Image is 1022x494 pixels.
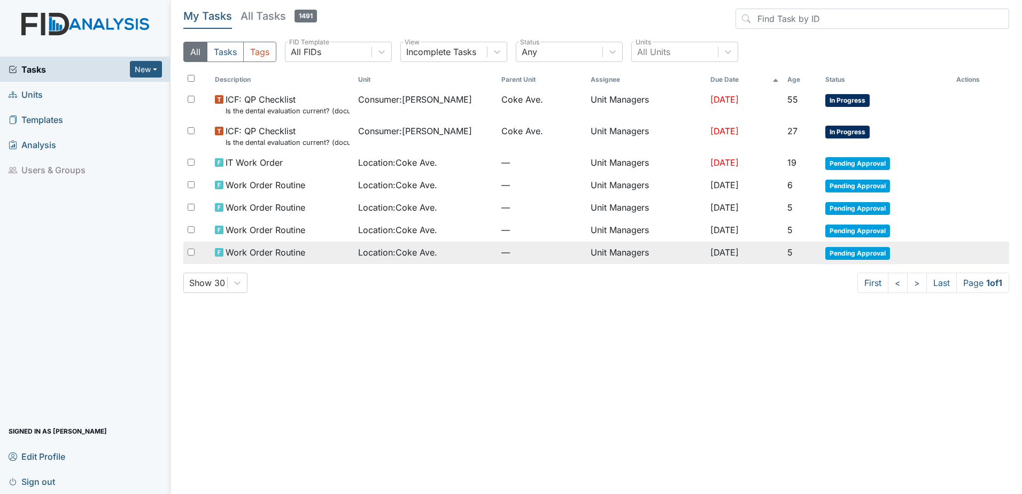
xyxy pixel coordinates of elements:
[130,61,162,78] button: New
[888,273,908,293] a: <
[787,126,798,136] span: 27
[825,202,890,215] span: Pending Approval
[787,247,793,258] span: 5
[358,156,437,169] span: Location : Coke Ave.
[183,42,276,62] div: Type filter
[189,276,225,289] div: Show 30
[986,277,1002,288] strong: 1 of 1
[787,157,796,168] span: 19
[710,225,739,235] span: [DATE]
[710,202,739,213] span: [DATE]
[358,201,437,214] span: Location : Coke Ave.
[825,225,890,237] span: Pending Approval
[226,201,305,214] span: Work Order Routine
[907,273,927,293] a: >
[501,93,543,106] span: Coke Ave.
[501,156,583,169] span: —
[243,42,276,62] button: Tags
[956,273,1009,293] span: Page
[207,42,244,62] button: Tasks
[710,157,739,168] span: [DATE]
[226,179,305,191] span: Work Order Routine
[241,9,317,24] h5: All Tasks
[497,71,587,89] th: Toggle SortBy
[226,125,350,148] span: ICF: QP Checklist Is the dental evaluation current? (document the date, oral rating, and goal # i...
[501,223,583,236] span: —
[825,180,890,192] span: Pending Approval
[295,10,317,22] span: 1491
[926,273,957,293] a: Last
[226,93,350,116] span: ICF: QP Checklist Is the dental evaluation current? (document the date, oral rating, and goal # i...
[501,246,583,259] span: —
[857,273,888,293] a: First
[9,86,43,103] span: Units
[586,120,706,152] td: Unit Managers
[358,93,472,106] span: Consumer : [PERSON_NAME]
[501,179,583,191] span: —
[358,125,472,137] span: Consumer : [PERSON_NAME]
[710,247,739,258] span: [DATE]
[586,219,706,242] td: Unit Managers
[226,246,305,259] span: Work Order Routine
[825,126,870,138] span: In Progress
[783,71,821,89] th: Toggle SortBy
[501,125,543,137] span: Coke Ave.
[857,273,1009,293] nav: task-pagination
[586,71,706,89] th: Assignee
[586,174,706,197] td: Unit Managers
[522,45,537,58] div: Any
[358,179,437,191] span: Location : Coke Ave.
[586,197,706,219] td: Unit Managers
[787,94,798,105] span: 55
[787,180,793,190] span: 6
[358,246,437,259] span: Location : Coke Ave.
[825,157,890,170] span: Pending Approval
[787,225,793,235] span: 5
[787,202,793,213] span: 5
[706,71,784,89] th: Toggle SortBy
[291,45,321,58] div: All FIDs
[9,423,107,439] span: Signed in as [PERSON_NAME]
[710,180,739,190] span: [DATE]
[821,71,951,89] th: Toggle SortBy
[825,94,870,107] span: In Progress
[586,242,706,264] td: Unit Managers
[9,473,55,490] span: Sign out
[9,448,65,465] span: Edit Profile
[226,223,305,236] span: Work Order Routine
[586,152,706,174] td: Unit Managers
[501,201,583,214] span: —
[226,137,350,148] small: Is the dental evaluation current? (document the date, oral rating, and goal # if needed in the co...
[226,156,283,169] span: IT Work Order
[586,89,706,120] td: Unit Managers
[183,9,232,24] h5: My Tasks
[406,45,476,58] div: Incomplete Tasks
[354,71,497,89] th: Toggle SortBy
[710,94,739,105] span: [DATE]
[226,106,350,116] small: Is the dental evaluation current? (document the date, oral rating, and goal # if needed in the co...
[9,136,56,153] span: Analysis
[710,126,739,136] span: [DATE]
[825,247,890,260] span: Pending Approval
[9,111,63,128] span: Templates
[9,63,130,76] a: Tasks
[735,9,1009,29] input: Find Task by ID
[637,45,670,58] div: All Units
[952,71,1005,89] th: Actions
[183,42,207,62] button: All
[211,71,354,89] th: Toggle SortBy
[358,223,437,236] span: Location : Coke Ave.
[188,75,195,82] input: Toggle All Rows Selected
